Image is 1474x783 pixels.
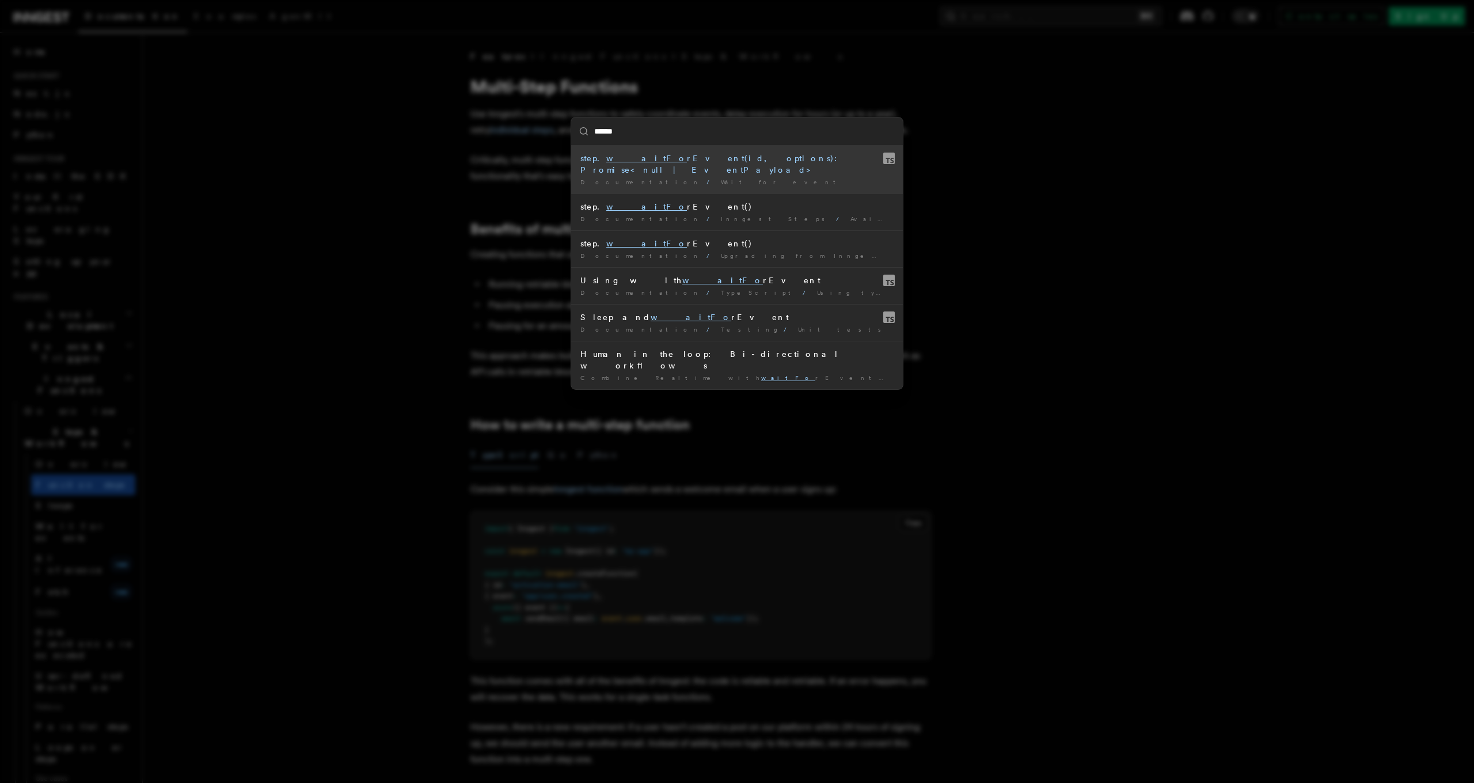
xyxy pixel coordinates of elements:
mark: waitFo [682,276,763,285]
span: / [706,178,716,185]
span: Documentation [580,215,702,222]
div: Using with rEvent [580,275,894,286]
span: TypeScript [721,289,798,296]
span: Testing [721,326,779,333]
div: step. rEvent(id, options): Promise<null | EventPayload> [580,153,894,176]
div: step. rEvent() [580,201,894,212]
mark: waitFo [606,239,687,248]
mark: waitFo [761,374,815,381]
div: Combine Realtime with rEvent() to enable workflows that … [580,374,894,382]
div: Sleep and rEvent [580,311,894,323]
span: / [706,326,716,333]
span: / [706,289,716,296]
span: Documentation [580,289,702,296]
span: / [706,215,716,222]
span: Using types [817,289,903,296]
span: Wait for event [721,178,843,185]
span: Documentation [580,178,702,185]
mark: waitFo [606,154,687,163]
span: Upgrading from Inngest SDK v2 to v3 [721,252,1017,259]
mark: waitFo [606,202,687,211]
span: Unit tests [798,326,888,333]
span: / [836,215,846,222]
span: Documentation [580,252,702,259]
span: / [784,326,793,333]
mark: waitFo [651,313,731,322]
span: / [803,289,812,296]
div: step. rEvent() [580,238,894,249]
span: Documentation [580,326,702,333]
span: / [706,252,716,259]
span: Inngest Steps [721,215,831,222]
div: Human in the loop: Bi-directional workflows [580,348,894,371]
span: Available Step Methods [850,215,1039,222]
